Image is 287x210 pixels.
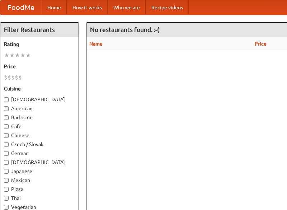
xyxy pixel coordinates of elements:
input: [DEMOGRAPHIC_DATA] [4,160,9,165]
input: Thai [4,196,9,201]
li: ★ [4,51,9,59]
input: Barbecue [4,115,9,120]
h5: Rating [4,41,75,48]
label: Thai [4,195,75,202]
input: American [4,106,9,111]
input: [DEMOGRAPHIC_DATA] [4,97,9,102]
label: American [4,105,75,112]
label: Japanese [4,168,75,175]
a: Home [42,0,67,15]
input: Pizza [4,187,9,192]
a: FoodMe [0,0,42,15]
label: [DEMOGRAPHIC_DATA] [4,159,75,166]
li: ★ [9,51,15,59]
h5: Cuisine [4,85,75,92]
input: Cafe [4,124,9,129]
label: Mexican [4,177,75,184]
a: Price [255,41,267,47]
label: Pizza [4,186,75,193]
ng-pluralize: No restaurants found. :-( [90,26,159,33]
a: Name [89,41,103,47]
input: Mexican [4,178,9,183]
label: Cafe [4,123,75,130]
li: $ [15,74,18,81]
li: $ [11,74,15,81]
a: How it works [67,0,108,15]
label: Chinese [4,132,75,139]
label: German [4,150,75,157]
input: Chinese [4,133,9,138]
label: Barbecue [4,114,75,121]
li: ★ [20,51,25,59]
li: $ [18,74,22,81]
li: ★ [25,51,31,59]
input: Vegetarian [4,205,9,210]
h4: Filter Restaurants [0,23,79,37]
label: Czech / Slovak [4,141,75,148]
h5: Price [4,63,75,70]
li: $ [4,74,8,81]
li: ★ [15,51,20,59]
input: German [4,151,9,156]
li: $ [8,74,11,81]
input: Japanese [4,169,9,174]
label: [DEMOGRAPHIC_DATA] [4,96,75,103]
a: Who we are [108,0,146,15]
a: Recipe videos [146,0,189,15]
input: Czech / Slovak [4,142,9,147]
